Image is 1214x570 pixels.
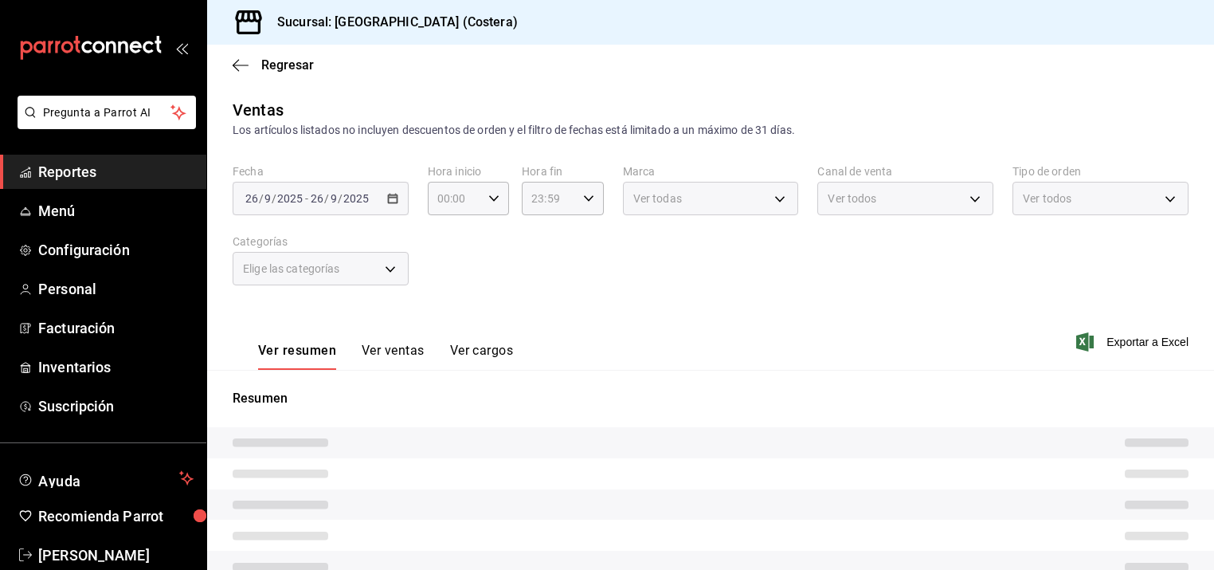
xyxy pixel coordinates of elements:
[38,317,194,339] span: Facturación
[233,166,409,177] label: Fecha
[18,96,196,129] button: Pregunta a Parrot AI
[330,192,338,205] input: --
[276,192,303,205] input: ----
[11,116,196,132] a: Pregunta a Parrot AI
[272,192,276,205] span: /
[38,161,194,183] span: Reportes
[233,57,314,73] button: Regresar
[633,191,682,206] span: Ver todas
[38,239,194,261] span: Configuración
[38,356,194,378] span: Inventarios
[1079,332,1189,352] button: Exportar a Excel
[261,57,314,73] span: Regresar
[362,343,425,370] button: Ver ventas
[233,122,1189,139] div: Los artículos listados no incluyen descuentos de orden y el filtro de fechas está limitado a un m...
[450,343,514,370] button: Ver cargos
[623,166,799,177] label: Marca
[259,192,264,205] span: /
[233,389,1189,408] p: Resumen
[324,192,329,205] span: /
[245,192,259,205] input: --
[264,13,518,32] h3: Sucursal: [GEOGRAPHIC_DATA] (Costera)
[1023,191,1071,206] span: Ver todos
[828,191,876,206] span: Ver todos
[38,278,194,300] span: Personal
[522,166,603,177] label: Hora fin
[1012,166,1189,177] label: Tipo de orden
[338,192,343,205] span: /
[310,192,324,205] input: --
[305,192,308,205] span: -
[38,395,194,417] span: Suscripción
[38,544,194,566] span: [PERSON_NAME]
[233,236,409,247] label: Categorías
[343,192,370,205] input: ----
[817,166,993,177] label: Canal de venta
[428,166,509,177] label: Hora inicio
[258,343,513,370] div: navigation tabs
[258,343,336,370] button: Ver resumen
[175,41,188,54] button: open_drawer_menu
[43,104,171,121] span: Pregunta a Parrot AI
[38,505,194,527] span: Recomienda Parrot
[243,261,340,277] span: Elige las categorías
[38,469,173,488] span: Ayuda
[38,200,194,222] span: Menú
[233,98,284,122] div: Ventas
[264,192,272,205] input: --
